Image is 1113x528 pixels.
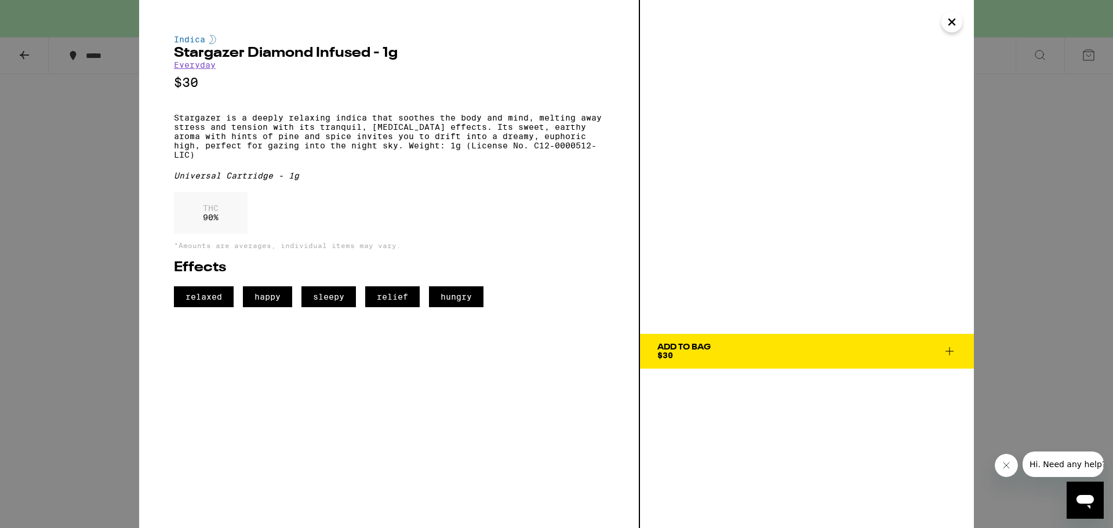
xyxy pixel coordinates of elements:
button: Add To Bag$30 [640,334,974,369]
span: happy [243,286,292,307]
iframe: Message from company [1023,451,1104,477]
p: $30 [174,75,604,90]
div: Indica [174,35,604,44]
iframe: Button to launch messaging window [1067,482,1104,519]
span: sleepy [301,286,356,307]
p: THC [203,203,219,213]
span: $30 [657,351,673,360]
p: *Amounts are averages, individual items may vary. [174,242,604,249]
span: hungry [429,286,483,307]
h2: Stargazer Diamond Infused - 1g [174,46,604,60]
span: relief [365,286,420,307]
div: Add To Bag [657,343,711,351]
h2: Effects [174,261,604,275]
div: 90 % [174,192,248,234]
img: indicaColor.svg [209,35,216,44]
a: Everyday [174,60,216,70]
span: Hi. Need any help? [7,8,83,17]
iframe: Close message [995,454,1018,477]
p: Stargazer is a deeply relaxing indica that soothes the body and mind, melting away stress and ten... [174,113,604,159]
div: Universal Cartridge - 1g [174,171,604,180]
button: Close [941,12,962,32]
span: relaxed [174,286,234,307]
